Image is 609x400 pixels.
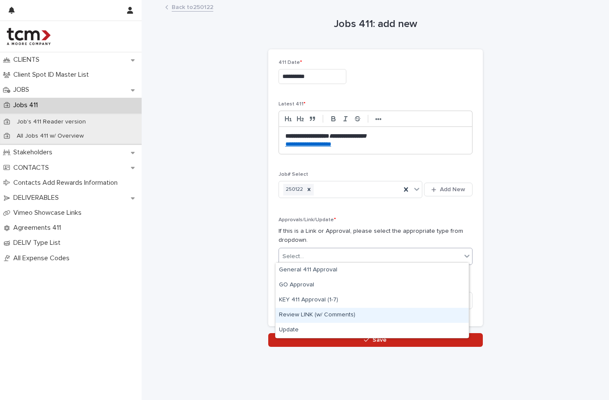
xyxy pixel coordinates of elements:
p: Jobs 411 [10,101,45,109]
p: Stakeholders [10,148,59,156]
span: Job# Select [279,172,308,177]
p: If this is a Link or Approval, please select the appropriate type from dropdown. [279,227,473,245]
button: Save [268,333,483,347]
span: Save [373,337,387,343]
p: DELIV Type List [10,239,67,247]
p: Vimeo Showcase Links [10,209,88,217]
button: Add New [424,183,472,196]
span: Approvals/Link/Update [279,217,336,223]
span: Latest 411 [279,102,306,107]
div: Review LINK (w/ Comments) [276,308,469,323]
p: Agreements 411 [10,224,68,232]
div: 250122 [283,184,304,195]
p: CLIENTS [10,56,46,64]
h1: Jobs 411: add new [268,18,483,30]
span: 411 Date [279,60,302,65]
div: Update [276,323,469,338]
strong: ••• [375,116,382,123]
img: 4hMmSqQkux38exxPVZHQ [7,28,51,45]
span: Add New [440,186,465,192]
p: Client Spot ID Master List [10,71,96,79]
p: All Expense Codes [10,254,76,262]
div: KEY 411 Approval (1-7) [276,293,469,308]
p: JOBS [10,86,36,94]
a: Back to250122 [172,2,213,12]
p: DELIVERABLES [10,194,66,202]
button: ••• [373,114,385,124]
div: General 411 Approval [276,263,469,278]
div: GO Approval [276,278,469,293]
p: All Jobs 411 w/ Overview [10,132,91,140]
p: Contacts Add Rewards Information [10,179,124,187]
div: Select... [282,252,304,261]
p: CONTACTS [10,164,56,172]
p: Job's 411 Reader version [10,118,93,126]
